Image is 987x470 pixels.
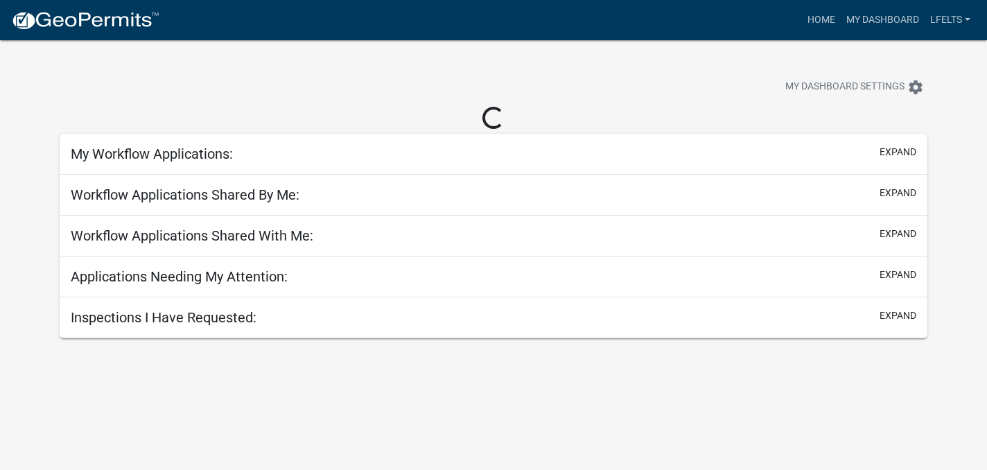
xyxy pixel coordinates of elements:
[841,7,925,33] a: My Dashboard
[880,268,916,282] button: expand
[71,268,288,285] h5: Applications Needing My Attention:
[880,186,916,200] button: expand
[71,309,256,326] h5: Inspections I Have Requested:
[925,7,976,33] a: lfelts
[880,145,916,159] button: expand
[802,7,841,33] a: Home
[880,227,916,241] button: expand
[774,73,935,101] button: My Dashboard Settingssettings
[880,308,916,323] button: expand
[71,146,233,162] h5: My Workflow Applications:
[71,227,313,244] h5: Workflow Applications Shared With Me:
[785,79,905,96] span: My Dashboard Settings
[71,186,299,203] h5: Workflow Applications Shared By Me:
[907,79,924,96] i: settings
